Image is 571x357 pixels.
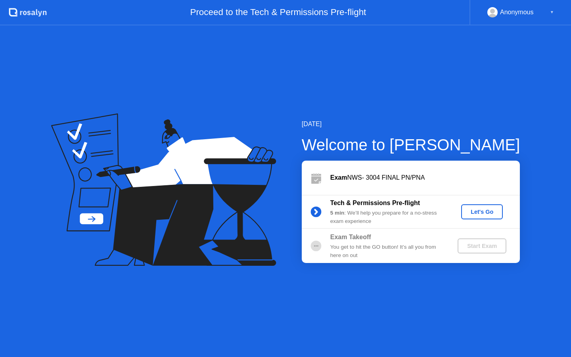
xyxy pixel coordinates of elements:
div: Start Exam [461,243,503,249]
b: Exam [330,174,347,181]
button: Let's Go [461,204,503,219]
div: ▼ [550,7,554,17]
div: NWS- 3004 FINAL PN/PNA [330,173,520,182]
button: Start Exam [458,238,506,253]
div: [DATE] [302,119,520,129]
div: Let's Go [464,209,500,215]
b: 5 min [330,210,345,216]
div: Anonymous [500,7,534,17]
b: Tech & Permissions Pre-flight [330,200,420,206]
div: Welcome to [PERSON_NAME] [302,133,520,157]
b: Exam Takeoff [330,234,371,240]
div: You get to hit the GO button! It’s all you from here on out [330,243,445,259]
div: : We’ll help you prepare for a no-stress exam experience [330,209,445,225]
